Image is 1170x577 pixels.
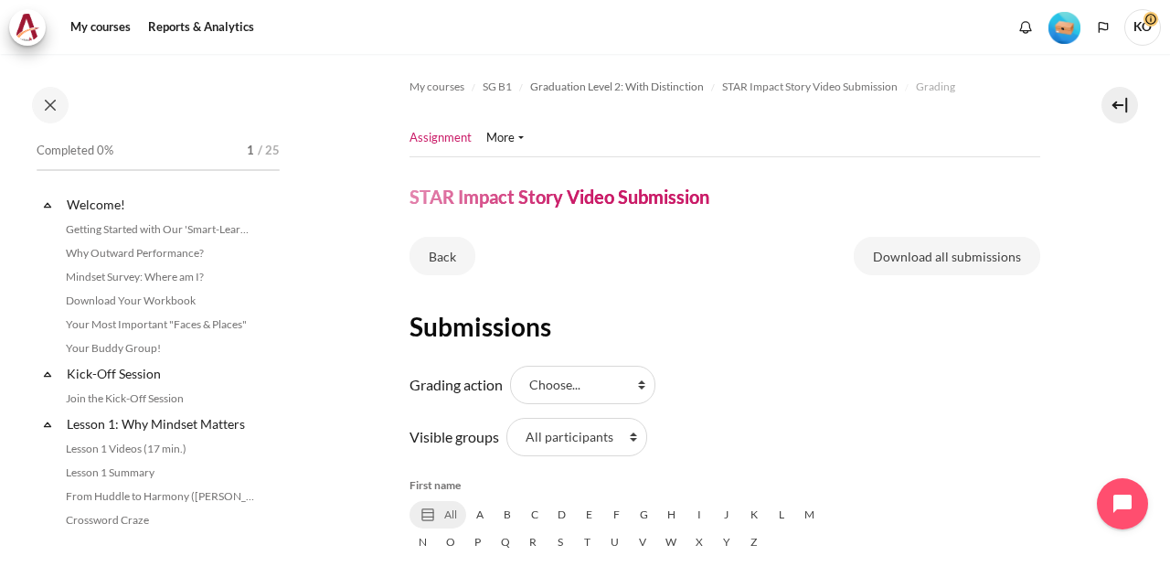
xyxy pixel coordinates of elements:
[60,242,260,264] a: Why Outward Performance?
[64,411,260,436] a: Lesson 1: Why Mindset Matters
[854,237,1040,275] a: Download all submissions
[142,9,261,46] a: Reports & Analytics
[768,501,795,529] a: L
[1048,10,1080,44] div: Level #1
[519,529,547,556] a: R
[409,477,1040,494] h5: First name
[530,76,704,98] a: Graduation Level 2: With Distinction
[574,529,601,556] a: T
[722,76,898,98] a: STAR Impact Story Video Submission
[603,501,631,529] a: F
[548,501,576,529] a: D
[466,501,494,529] a: A
[64,9,137,46] a: My courses
[409,310,1040,343] h2: Submissions
[916,76,955,98] a: Grading
[492,529,519,556] a: Q
[494,501,521,529] a: B
[547,529,574,556] a: S
[483,79,512,95] span: SG B1
[409,426,499,448] label: Visible groups
[916,79,955,95] span: Grading
[1041,10,1088,44] a: Level #1
[464,529,492,556] a: P
[64,192,260,217] a: Welcome!
[486,129,524,147] a: More
[247,142,254,160] span: 1
[658,501,686,529] a: H
[409,76,464,98] a: My courses
[9,9,55,46] a: Architeck Architeck
[60,388,260,410] a: Join the Kick-Off Session
[38,415,57,433] span: Collapse
[409,501,466,529] a: All
[37,142,113,160] span: Completed 0%
[38,365,57,383] span: Collapse
[686,501,713,529] a: I
[60,438,260,460] a: Lesson 1 Videos (17 min.)
[631,501,658,529] a: G
[713,501,740,529] a: J
[409,72,1040,102] nav: Navigation bar
[1012,14,1039,41] div: Show notification window with no new notifications
[740,529,768,556] a: Z
[722,79,898,95] span: STAR Impact Story Video Submission
[1048,12,1080,44] img: Level #1
[576,501,603,529] a: E
[1124,9,1161,46] a: User menu
[713,529,740,556] a: Y
[60,314,260,336] a: Your Most Important "Faces & Places"
[483,76,512,98] a: SG B1
[530,79,704,95] span: Graduation Level 2: With Distinction
[60,290,260,312] a: Download Your Workbook
[629,529,656,556] a: V
[656,529,686,556] a: W
[409,374,503,396] label: Grading action
[60,219,260,240] a: Getting Started with Our 'Smart-Learning' Platform
[409,237,475,275] a: Back
[60,266,260,288] a: Mindset Survey: Where am I?
[38,196,57,214] span: Collapse
[521,501,548,529] a: C
[60,509,260,531] a: Crossword Craze
[15,14,40,41] img: Architeck
[60,337,260,359] a: Your Buddy Group!
[409,185,709,208] h4: STAR Impact Story Video Submission
[409,129,472,147] a: Assignment
[686,529,713,556] a: X
[795,501,824,529] a: M
[601,529,629,556] a: U
[1124,9,1161,46] span: KO
[437,529,464,556] a: O
[60,486,260,508] a: From Huddle to Harmony ([PERSON_NAME]'s Story)
[409,529,437,556] a: N
[60,462,260,484] a: Lesson 1 Summary
[1090,14,1117,41] button: Languages
[409,79,464,95] span: My courses
[37,138,280,189] a: Completed 0% 1 / 25
[740,501,768,529] a: K
[64,361,260,386] a: Kick-Off Session
[258,142,280,160] span: / 25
